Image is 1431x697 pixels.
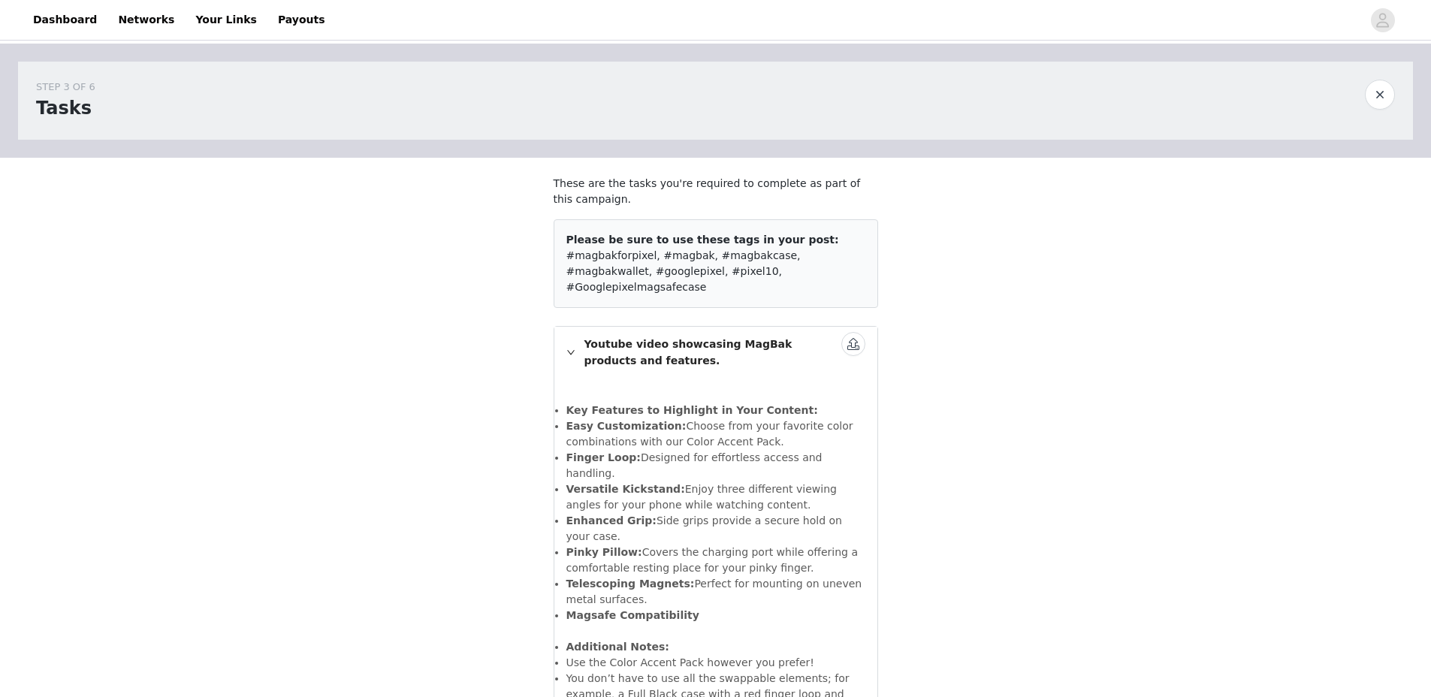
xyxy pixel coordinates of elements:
strong: Enhanced Grip: [566,514,657,527]
li: Enjoy three different viewing angles for your phone while watching content. [566,481,865,513]
div: icon: rightYoutube video showcasing MagBak products and features. [554,327,877,378]
strong: Versatile Kickstand: [566,483,685,495]
span: Please be sure to use these tags in your post: [566,234,839,246]
li: Covers the charging port while offering a comfortable resting place for your pinky finger. [566,545,865,576]
strong: Magsafe Compatibility [566,609,699,621]
a: Payouts [269,3,334,37]
strong: Key Features to Highlight in Your Content: [566,404,818,416]
a: Your Links [186,3,266,37]
strong: Easy Customization: [566,420,687,432]
a: Dashboard [24,3,106,37]
strong: Finger Loop: [566,451,641,463]
strong: Pinky Pillow: [566,546,642,558]
li: Designed for effortless access and handling. [566,450,865,481]
h1: Tasks [36,95,95,122]
strong: Additional Notes: [566,641,669,653]
div: avatar [1375,8,1390,32]
i: icon: right [566,348,575,357]
li: Side grips provide a secure hold on your case. [566,513,865,545]
li: Use the Color Accent Pack however you prefer! [566,655,865,671]
span: #magbakforpixel, #magbak, #magbakcase, #magbakwallet, #googlepixel, #pixel10, #Googlepixelmagsafe... [566,249,801,293]
strong: Telescoping Magnets: [566,578,695,590]
a: Networks [109,3,183,37]
li: Perfect for mounting on uneven metal surfaces. [566,576,865,608]
li: Choose from your favorite color combinations with our Color Accent Pack. [566,418,865,450]
div: STEP 3 OF 6 [36,80,95,95]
